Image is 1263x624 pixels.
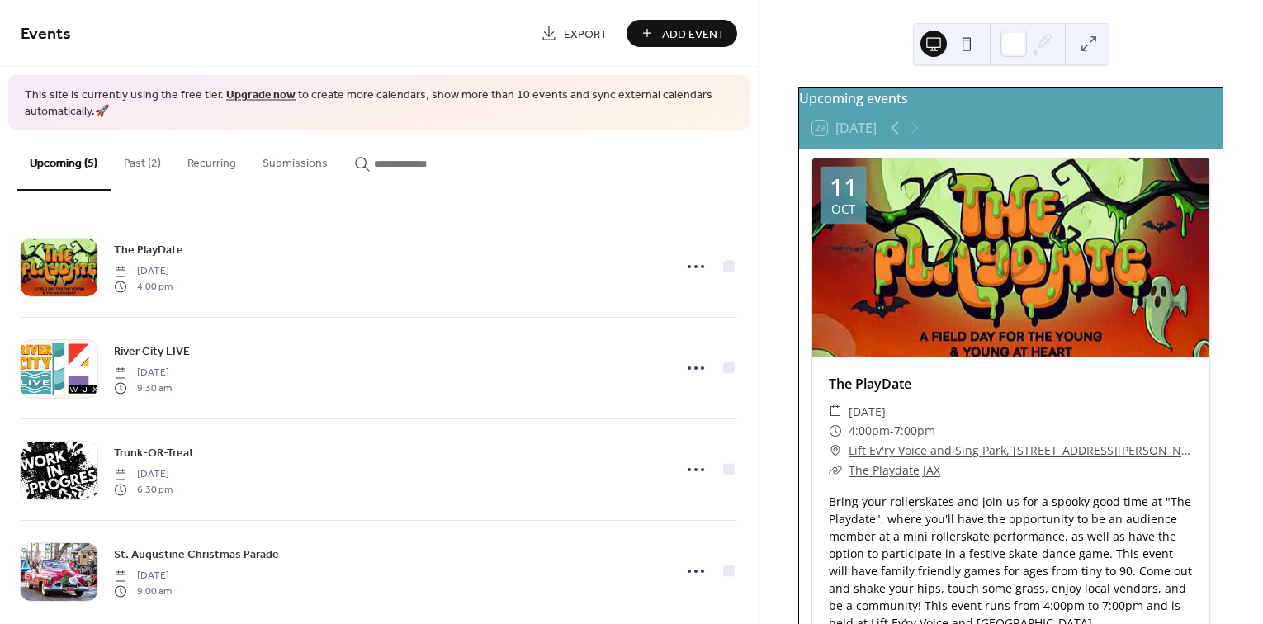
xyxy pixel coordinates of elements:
[829,421,842,441] div: ​
[114,342,190,361] a: River City LIVE
[21,18,71,50] span: Events
[829,375,911,393] a: The PlayDate
[849,441,1193,461] a: Lift Ev'ry Voice and Sing Park, [STREET_ADDRESS][PERSON_NAME]
[25,87,733,120] span: This site is currently using the free tier. to create more calendars, show more than 10 events an...
[114,569,172,584] span: [DATE]
[114,443,194,462] a: Trunk-OR-Treat
[226,84,296,106] a: Upgrade now
[829,461,842,480] div: ​
[114,445,194,462] span: Trunk-OR-Treat
[849,462,940,478] a: The Playdate JAX
[114,240,183,259] a: The PlayDate
[627,20,737,47] button: Add Event
[174,130,249,189] button: Recurring
[114,467,173,482] span: [DATE]
[799,88,1223,108] div: Upcoming events
[114,381,172,395] span: 9:30 am
[114,584,172,598] span: 9:00 am
[849,402,886,422] span: [DATE]
[114,546,279,564] span: St. Augustine Christmas Parade
[114,279,173,294] span: 4:00 pm
[894,421,935,441] span: 7:00pm
[564,26,608,43] span: Export
[111,130,174,189] button: Past (2)
[249,130,341,189] button: Submissions
[114,264,173,279] span: [DATE]
[114,343,190,361] span: River City LIVE
[830,175,858,200] div: 11
[662,26,725,43] span: Add Event
[890,421,894,441] span: -
[829,402,842,422] div: ​
[528,20,620,47] a: Export
[114,366,172,381] span: [DATE]
[114,242,183,259] span: The PlayDate
[849,421,890,441] span: 4:00pm
[829,441,842,461] div: ​
[17,130,111,191] button: Upcoming (5)
[114,482,173,497] span: 6:30 pm
[114,545,279,564] a: St. Augustine Christmas Parade
[831,203,855,215] div: Oct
